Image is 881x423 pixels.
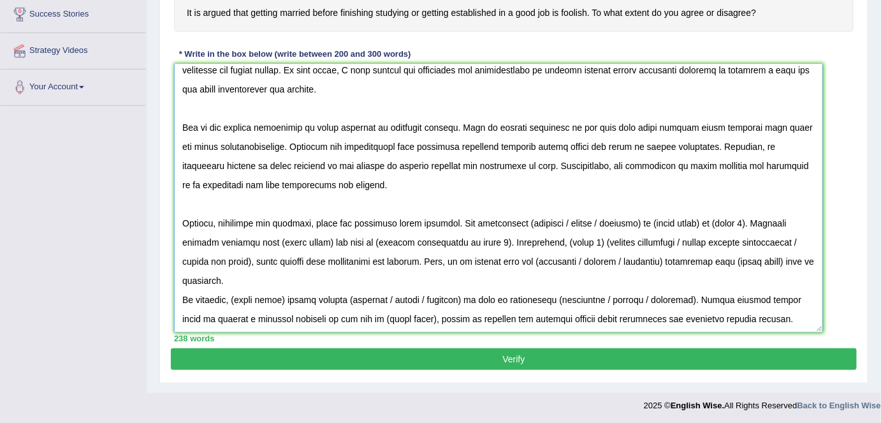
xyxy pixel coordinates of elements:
[1,33,146,65] a: Strategy Videos
[171,348,857,370] button: Verify
[174,48,416,60] div: * Write in the box below (write between 200 and 300 words)
[174,332,854,345] div: 238 words
[797,401,881,410] a: Back to English Wise
[1,70,146,101] a: Your Account
[644,393,881,412] div: 2025 © All Rights Reserved
[671,401,724,410] strong: English Wise.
